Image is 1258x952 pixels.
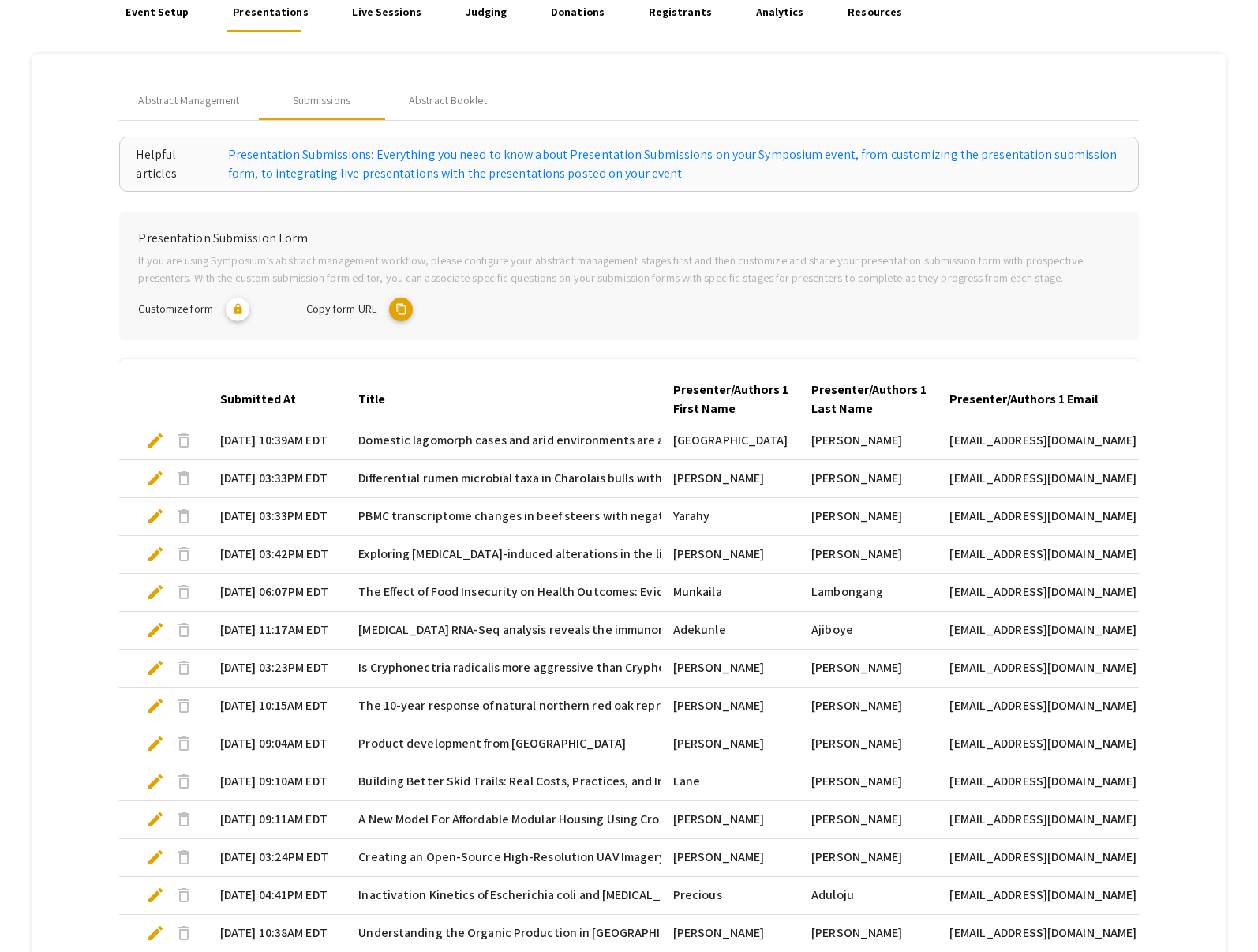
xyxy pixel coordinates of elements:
span: edit [146,507,165,526]
div: Presenter/Authors 1 First Name [673,380,788,418]
mat-cell: [PERSON_NAME] [661,688,799,725]
mat-cell: [DATE] 06:07PM EDT [208,574,346,612]
span: delete [174,772,193,791]
mat-cell: [PERSON_NAME] [661,801,799,839]
span: delete [174,469,193,488]
span: delete [174,658,193,677]
mat-cell: [DATE] 10:15AM EDT [208,688,346,725]
span: Copy form URL [306,300,376,315]
span: Is Cryphonectria radicalis more aggressive than Cryphonectria parasitica on red and white oak spe... [358,658,933,677]
span: The 10-year response of natural northern red oak reproduction to strip clearcutting an Appalachia... [358,696,1008,715]
mat-cell: [EMAIL_ADDRESS][DOMAIN_NAME] [937,763,1151,801]
a: Presentation Submissions: Everything you need to know about Presentation Submissions on your Symp... [228,145,1122,183]
mat-cell: [EMAIL_ADDRESS][DOMAIN_NAME] [937,801,1151,839]
div: Presenter/Authors 1 Last Name [811,380,941,418]
mat-cell: [DATE] 03:24PM EDT [208,839,346,877]
mat-cell: [DATE] 03:23PM EDT [208,650,346,688]
mat-cell: [EMAIL_ADDRESS][DOMAIN_NAME] [937,688,1151,725]
mat-cell: Ajiboye [799,612,937,650]
mat-cell: [DATE] 11:17AM EDT [208,612,346,650]
iframe: Chat [12,881,67,940]
mat-cell: Aduloju [799,877,937,915]
mat-cell: [EMAIL_ADDRESS][DOMAIN_NAME] [937,422,1151,460]
span: Inactivation Kinetics of Escherichia coli and [MEDICAL_DATA] in Edible Insects [358,886,785,905]
span: edit [146,583,165,602]
mat-cell: [PERSON_NAME] [799,498,937,536]
mat-cell: [PERSON_NAME] [799,650,937,688]
mat-cell: [DATE] 03:33PM EDT [208,460,346,498]
mat-cell: [EMAIL_ADDRESS][DOMAIN_NAME] [937,498,1151,536]
mat-cell: [DATE] 04:41PM EDT [208,877,346,915]
span: edit [146,924,165,943]
span: delete [174,620,193,639]
div: Abstract Booklet [409,92,487,109]
span: edit [146,658,165,677]
mat-cell: [PERSON_NAME] [661,536,799,574]
mat-cell: [DATE] 03:42PM EDT [208,536,346,574]
span: Building Better Skid Trails: Real Costs, Practices, and Insights from [US_STATE] Loggers [358,772,843,791]
span: edit [146,810,165,829]
span: delete [174,886,193,905]
mat-cell: Precious [661,877,799,915]
div: Submitted At [220,390,310,409]
p: If you are using Symposium’s abstract management workflow, please configure your abstract managem... [138,252,1119,286]
span: delete [174,507,193,526]
span: edit [146,469,165,488]
mat-cell: [GEOGRAPHIC_DATA] [661,422,799,460]
mat-cell: [DATE] 09:10AM EDT [208,763,346,801]
mat-cell: [PERSON_NAME] [799,688,937,725]
span: PBMC transcriptome changes in beef steers with negative or positive residual feed intake followin... [358,507,1042,526]
span: edit [146,734,165,753]
mat-cell: [EMAIL_ADDRESS][DOMAIN_NAME] [937,612,1151,650]
mat-cell: [EMAIL_ADDRESS][DOMAIN_NAME] [937,650,1151,688]
div: Presenter/Authors 1 Email [949,390,1112,409]
mat-cell: [PERSON_NAME] [661,839,799,877]
div: Title [358,390,399,409]
mat-cell: [EMAIL_ADDRESS][DOMAIN_NAME] [937,839,1151,877]
mat-cell: [EMAIL_ADDRESS][DOMAIN_NAME] [937,460,1151,498]
span: edit [146,545,165,564]
span: delete [174,545,193,564]
span: delete [174,696,193,715]
span: edit [146,886,165,905]
span: Customize form [138,300,212,315]
h6: Presentation Submission Form [138,231,1119,245]
mat-cell: [PERSON_NAME] [799,422,937,460]
mat-cell: Lane [661,763,799,801]
span: delete [174,734,193,753]
span: Domestic lagomorph cases and arid environments are associated with higher RHDV2 case counts in wi... [358,431,1202,450]
span: delete [174,848,193,867]
span: delete [174,583,193,602]
mat-cell: [EMAIL_ADDRESS][DOMAIN_NAME] [937,574,1151,612]
span: edit [146,620,165,639]
span: Abstract Management [138,92,239,109]
mat-cell: [PERSON_NAME] [799,460,937,498]
span: delete [174,810,193,829]
mat-cell: [DATE] 09:04AM EDT [208,725,346,763]
span: Product development from [GEOGRAPHIC_DATA] [358,734,626,753]
mat-cell: Lambongang [799,574,937,612]
span: Creating an Open-Source High-Resolution UAV Imagery Dataset for Tree Species Classification [358,848,881,867]
mat-cell: Yarahy [661,498,799,536]
mat-cell: [PERSON_NAME] [799,839,937,877]
mat-cell: [PERSON_NAME] [799,763,937,801]
div: Submissions [293,92,350,109]
span: The Effect of Food Insecurity on Health Outcomes: Evidence from County-Level Data in [GEOGRAPHIC_... [358,583,955,602]
span: A New Model For Affordable Modular Housing Using Cross-Laminated Timber [358,810,777,829]
div: Title [358,390,385,409]
mat-cell: [DATE] 09:11AM EDT [208,801,346,839]
div: Presenter/Authors 1 First Name [673,380,803,418]
span: edit [146,772,165,791]
span: edit [146,696,165,715]
mat-cell: [PERSON_NAME] [799,536,937,574]
mat-cell: [EMAIL_ADDRESS][DOMAIN_NAME] [937,536,1151,574]
mat-cell: [EMAIL_ADDRESS][DOMAIN_NAME] [937,877,1151,915]
span: Differential rumen microbial taxa in Charolais bulls with divergent residual feed intake-expected... [358,469,1001,488]
mat-cell: [DATE] 10:39AM EDT [208,422,346,460]
mat-icon: copy URL [389,298,413,321]
div: Submitted At [220,390,296,409]
mat-cell: [PERSON_NAME] [799,801,937,839]
mat-cell: [PERSON_NAME] [661,460,799,498]
span: Understanding the Organic Production in [GEOGRAPHIC_DATA] and its Role in the Community [358,924,875,943]
span: Exploring [MEDICAL_DATA]-induced alterations in the liver metabolome of sheep divergently bred fo... [358,545,1071,564]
